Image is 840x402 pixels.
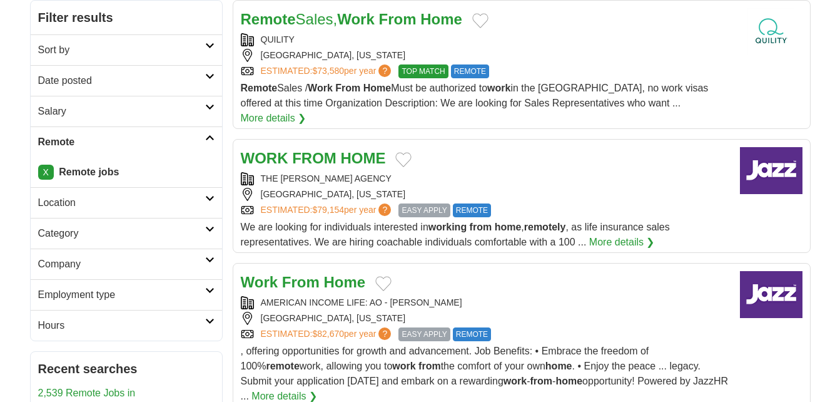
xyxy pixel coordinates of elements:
strong: home [545,361,572,371]
strong: work [392,361,415,371]
strong: remotely [524,222,566,232]
span: REMOTE [453,327,491,341]
a: More details ❯ [589,235,655,250]
strong: HOME [340,150,385,167]
strong: home [495,222,522,232]
h2: Date posted [38,73,205,88]
span: , offering opportunities for growth and advancement. Job Benefits: • Embrace the freedom of 100% ... [241,346,729,401]
span: EASY APPLY [398,204,450,217]
strong: from [470,222,492,232]
a: ESTIMATED:$73,580per year? [261,64,394,78]
strong: FROM [292,150,337,167]
a: Salary [31,96,222,126]
h2: Sort by [38,43,205,58]
img: Quility Insurance logo [740,8,802,55]
h2: Remote [38,135,205,150]
a: X [38,165,54,180]
strong: Home [323,274,365,291]
strong: home [555,376,582,386]
a: More details ❯ [241,111,306,126]
a: Employment type [31,279,222,310]
h2: Filter results [31,1,222,34]
strong: remote [266,361,299,371]
a: Date posted [31,65,222,96]
span: $73,580 [312,66,344,76]
span: Sales / Must be authorized to in the [GEOGRAPHIC_DATA], no work visas offered at this time Organi... [241,83,709,108]
a: Category [31,218,222,249]
span: We are looking for individuals interested in , , as life insurance sales representatives. We are ... [241,222,670,247]
span: TOP MATCH [398,64,448,78]
strong: work [503,376,527,386]
strong: Remote [241,83,278,93]
h2: Recent searches [38,359,215,378]
div: [GEOGRAPHIC_DATA], [US_STATE] [241,49,730,62]
h2: Hours [38,318,205,333]
div: AMERICAN INCOME LIFE: AO - [PERSON_NAME] [241,296,730,309]
span: ? [378,327,391,340]
a: Remote [31,126,222,157]
span: REMOTE [453,204,491,217]
h2: Employment type [38,287,205,302]
a: QUILITY [261,34,295,44]
strong: WORK [241,150,288,167]
button: Add to favorite jobs [395,152,412,167]
strong: From [335,83,360,93]
strong: work [487,83,510,93]
span: $82,670 [312,329,344,339]
img: Company logo [740,147,802,194]
strong: Work [241,274,278,291]
a: Hours [31,310,222,341]
strong: From [378,11,416,28]
img: Company logo [740,271,802,318]
strong: from [530,376,553,386]
div: [GEOGRAPHIC_DATA], [US_STATE] [241,312,730,325]
strong: Remote [241,11,296,28]
h2: Category [38,226,205,241]
strong: From [282,274,320,291]
strong: Home [420,11,462,28]
span: ? [378,64,391,77]
strong: Work [308,83,333,93]
span: $79,154 [312,205,344,215]
a: ESTIMATED:$82,670per year? [261,327,394,341]
a: WORK FROM HOME [241,150,386,167]
strong: Remote jobs [59,167,119,177]
button: Add to favorite jobs [472,13,488,28]
strong: Home [363,83,391,93]
a: RemoteSales,Work From Home [241,11,462,28]
h2: Salary [38,104,205,119]
a: Location [31,187,222,218]
div: THE [PERSON_NAME] AGENCY [241,172,730,185]
a: Sort by [31,34,222,65]
h2: Company [38,257,205,272]
div: [GEOGRAPHIC_DATA], [US_STATE] [241,188,730,201]
h2: Location [38,195,205,210]
a: Work From Home [241,274,366,291]
strong: from [418,361,441,371]
strong: working [428,222,467,232]
span: EASY APPLY [398,327,450,341]
button: Add to favorite jobs [375,276,392,291]
a: Company [31,249,222,279]
span: REMOTE [451,64,489,78]
a: ESTIMATED:$79,154per year? [261,204,394,217]
strong: Work [337,11,375,28]
span: ? [378,204,391,216]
